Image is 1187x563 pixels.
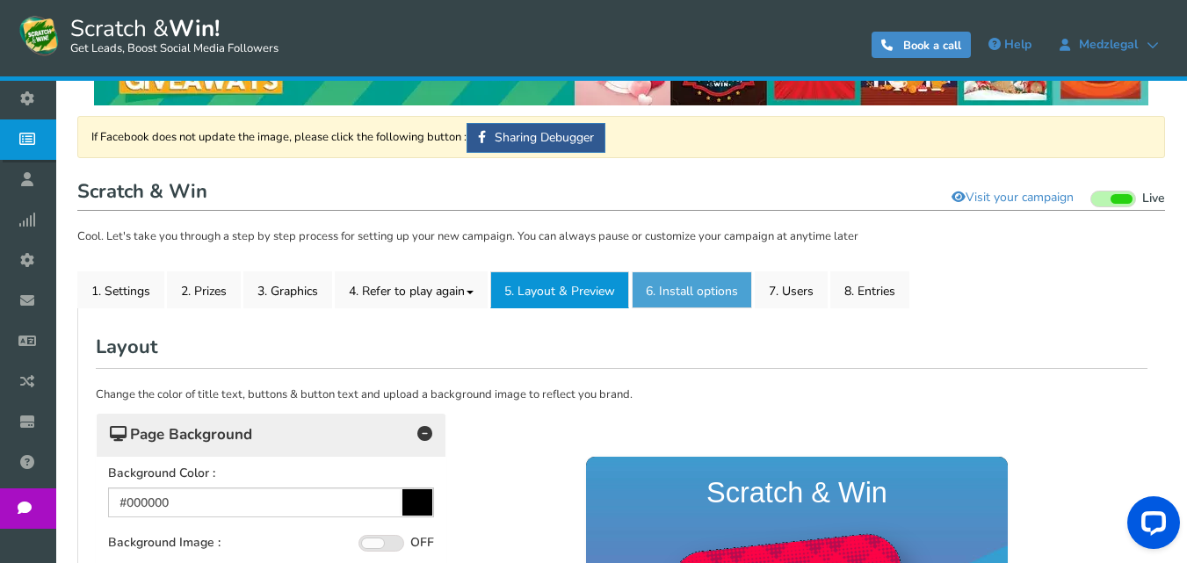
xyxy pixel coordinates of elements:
span: Medzlegal [1070,38,1147,52]
img: Scratch and Win [18,13,62,57]
p: Change the color of title text, buttons & button text and upload a background image to reflect yo... [96,386,1147,404]
a: Sharing Debugger [467,123,605,153]
label: Background Image : [108,535,221,552]
h4: Page Background [110,422,432,447]
a: 8. Entries [830,271,909,308]
a: 1. Settings [77,271,164,308]
span: Live [1142,191,1165,207]
div: If Facebook does not update the image, please click the following button : [77,116,1165,158]
a: 2. Prizes [167,271,241,308]
h4: Scratch & Win [144,53,531,109]
a: Help [980,31,1040,59]
a: 7. Users [755,271,828,308]
strong: FEELING LUCKY? PLAY NOW! [239,399,436,418]
span: Book a call [903,38,961,54]
label: Name [223,445,258,470]
span: Help [1004,36,1031,53]
small: Get Leads, Boost Social Media Followers [70,42,279,56]
span: Scratch & [62,13,279,57]
a: 4. Refer to play again [335,271,488,308]
a: Visit your campaign [940,183,1085,213]
a: Scratch &Win! Get Leads, Boost Social Media Followers [18,13,279,57]
a: Book a call [872,32,971,58]
a: 5. Layout & Preview [490,271,629,308]
label: Background Color : [108,466,215,482]
span: Page Background [110,426,252,444]
a: 3. Graphics [243,271,332,308]
p: Cool. Let's take you through a step by step process for setting up your new campaign. You can alw... [77,228,1165,246]
h1: Scratch & Win [77,176,1165,211]
iframe: LiveChat chat widget [1113,489,1187,563]
a: 6. Install options [632,271,752,308]
span: OFF [410,534,434,551]
h2: Layout [96,326,1147,368]
label: Email [223,520,257,545]
strong: Win! [169,13,220,44]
